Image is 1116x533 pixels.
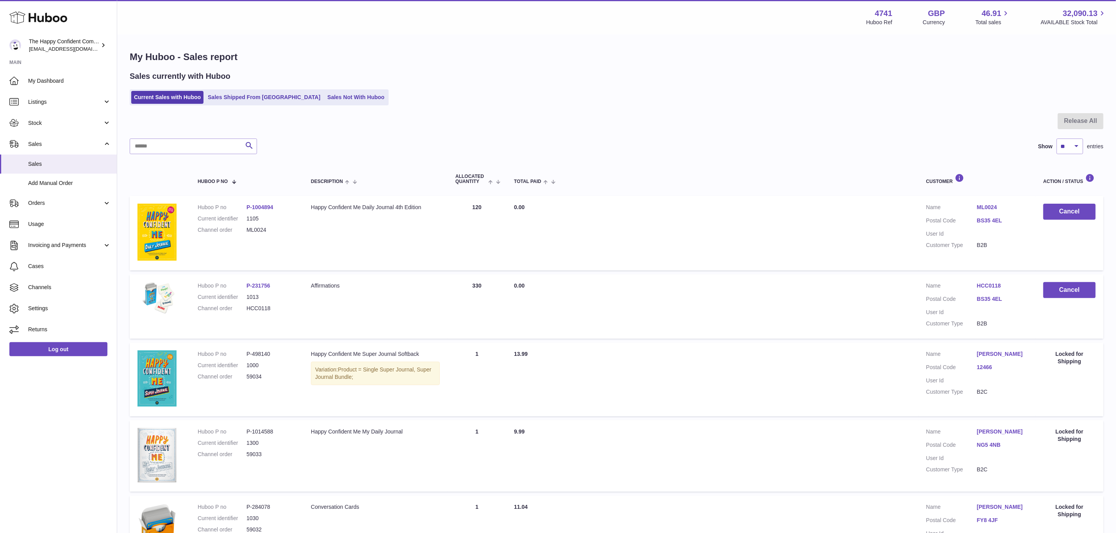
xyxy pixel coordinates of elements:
dd: P-1014588 [246,428,295,435]
div: Happy Confident Me Daily Journal 4th Edition [311,204,440,211]
dd: 1300 [246,439,295,447]
a: BS35 4EL [977,217,1028,224]
div: Conversation Cards [311,503,440,511]
dd: 1105 [246,215,295,222]
span: Invoicing and Payments [28,242,103,249]
dd: B2C [977,388,1028,396]
span: Huboo P no [198,179,228,184]
span: Add Manual Order [28,179,111,187]
dd: 1013 [246,293,295,301]
dt: Name [926,428,977,437]
td: 330 [448,274,506,339]
dd: B2C [977,466,1028,473]
dt: Channel order [198,373,246,380]
a: [PERSON_NAME] [977,350,1028,358]
dd: HCC0118 [246,305,295,312]
dt: User Id [926,377,977,384]
span: Channels [28,284,111,291]
span: Sales [28,160,111,168]
button: Cancel [1043,204,1096,220]
td: 1 [448,420,506,492]
span: Total sales [975,19,1010,26]
a: FY8 4JF [977,517,1028,524]
dt: Huboo P no [198,282,246,290]
span: Total paid [514,179,541,184]
span: 9.99 [514,428,525,435]
span: Product = Single Super Journal, Super Journal Bundle; [315,366,431,380]
a: NG5 4NB [977,441,1028,449]
dd: 59034 [246,373,295,380]
dt: User Id [926,309,977,316]
strong: GBP [928,8,945,19]
span: 13.99 [514,351,528,357]
div: Affirmations [311,282,440,290]
dt: Postal Code [926,364,977,373]
dt: Channel order [198,451,246,458]
span: Usage [28,220,111,228]
div: The Happy Confident Company [29,38,99,53]
dd: B2B [977,242,1028,249]
img: 47411726844124.png [137,350,177,407]
dt: Customer Type [926,320,977,327]
div: Currency [923,19,945,26]
dt: Customer Type [926,242,977,249]
a: 46.91 Total sales [975,8,1010,26]
td: 1 [448,343,506,416]
td: 120 [448,196,506,270]
dt: Huboo P no [198,428,246,435]
dt: User Id [926,455,977,462]
a: [PERSON_NAME] [977,428,1028,435]
span: AVAILABLE Stock Total [1041,19,1107,26]
div: Locked for Shipping [1043,428,1096,443]
dd: P-284078 [246,503,295,511]
span: Settings [28,305,111,312]
dt: Postal Code [926,217,977,226]
a: P-231756 [246,282,270,289]
img: HCM-Affirmations-CardsBox-copy-e1611337751808.png [137,282,177,316]
div: Happy Confident Me Super Journal Softback [311,350,440,358]
a: Log out [9,342,107,356]
div: Huboo Ref [866,19,893,26]
span: Description [311,179,343,184]
div: Locked for Shipping [1043,503,1096,518]
a: 32,090.13 AVAILABLE Stock Total [1041,8,1107,26]
span: Cases [28,263,111,270]
a: P-1004894 [246,204,273,210]
dt: Name [926,503,977,513]
span: [EMAIL_ADDRESS][DOMAIN_NAME] [29,46,115,52]
dt: Name [926,204,977,213]
span: 0.00 [514,282,525,289]
img: 47411726843752.png [137,204,177,261]
dt: Postal Code [926,441,977,451]
button: Cancel [1043,282,1096,298]
dt: Current identifier [198,515,246,522]
dt: Channel order [198,305,246,312]
div: Customer [926,174,1028,184]
a: Sales Not With Huboo [325,91,387,104]
dt: Huboo P no [198,350,246,358]
div: Variation: [311,362,440,385]
span: entries [1087,143,1104,150]
a: Current Sales with Huboo [131,91,204,104]
dt: Customer Type [926,466,977,473]
span: ALLOCATED Quantity [455,174,486,184]
img: 1728469461.png [137,428,177,482]
a: BS35 4EL [977,295,1028,303]
dd: B2B [977,320,1028,327]
span: Listings [28,98,103,106]
dt: Current identifier [198,293,246,301]
dd: ML0024 [246,226,295,234]
span: 0.00 [514,204,525,210]
span: Returns [28,326,111,333]
div: Happy Confident Me My Daily Journal [311,428,440,435]
dt: Huboo P no [198,204,246,211]
label: Show [1038,143,1053,150]
dd: 1000 [246,362,295,369]
span: Orders [28,199,103,207]
a: 12466 [977,364,1028,371]
dt: Current identifier [198,362,246,369]
h2: Sales currently with Huboo [130,71,230,82]
dt: Name [926,350,977,360]
span: Stock [28,119,103,127]
dt: Customer Type [926,388,977,396]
